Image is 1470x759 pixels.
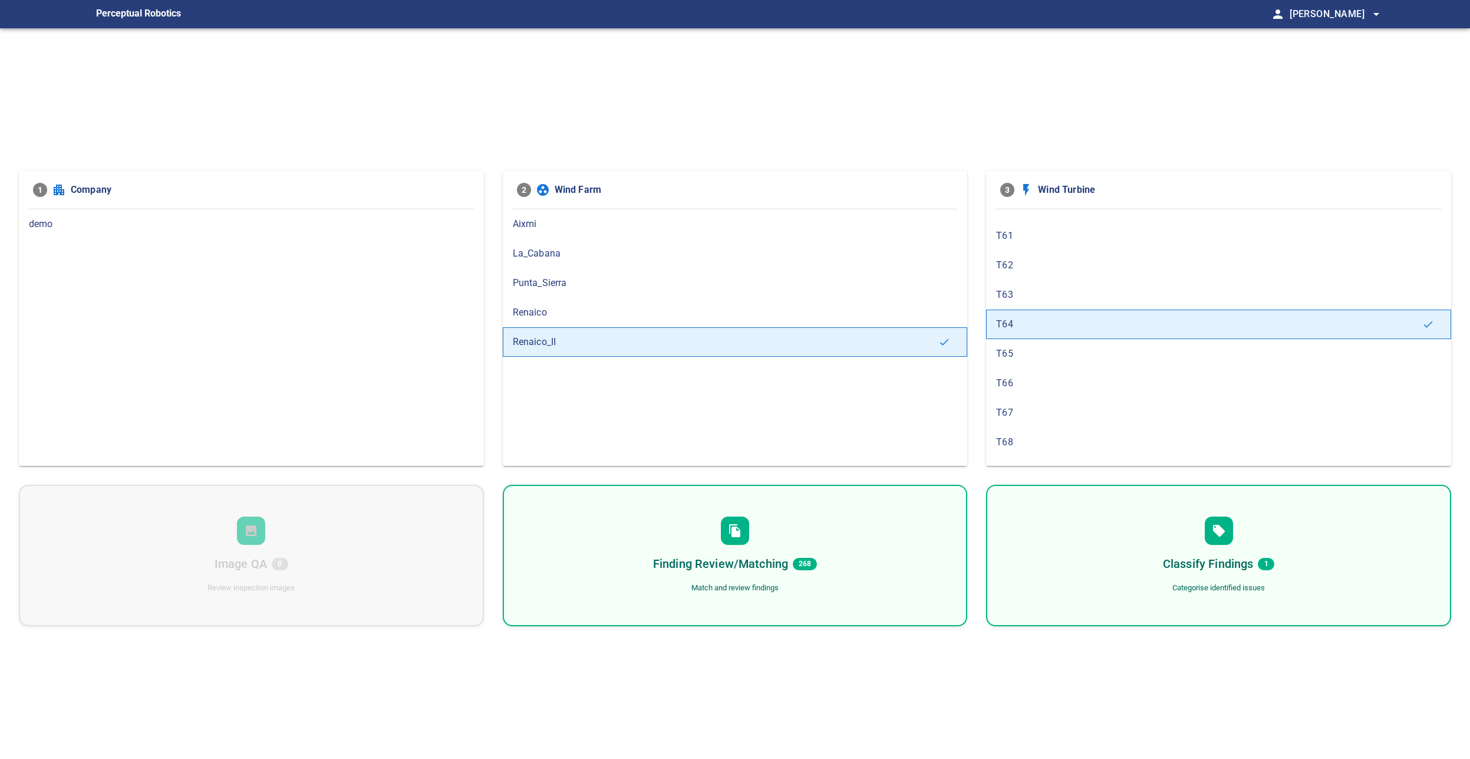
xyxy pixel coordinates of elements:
[986,457,1451,487] div: T69
[996,376,1441,390] span: T66
[996,288,1441,302] span: T63
[71,183,470,197] span: Company
[513,247,958,261] span: La_Cabana
[29,217,474,231] span: demo
[1000,183,1014,197] span: 3
[1172,583,1265,594] div: Categorise identified issues
[517,183,531,197] span: 2
[996,347,1441,361] span: T65
[986,369,1451,398] div: T66
[653,554,788,573] h6: Finding Review/Matching
[503,485,968,626] div: Finding Review/Matching268Match and review findings
[986,485,1451,626] div: Classify Findings1Categorise identified issues
[503,327,968,357] div: Renaico_II
[986,310,1451,339] div: T64
[503,298,968,327] div: Renaico
[513,217,958,231] span: Aixmi
[1163,554,1254,573] h6: Classify Findings
[513,305,958,320] span: Renaico
[986,221,1451,251] div: T61
[986,339,1451,369] div: T65
[996,258,1441,272] span: T62
[996,435,1441,449] span: T68
[986,280,1451,310] div: T63
[1285,2,1383,26] button: [PERSON_NAME]
[503,239,968,268] div: La_Cabana
[793,558,817,570] span: 268
[996,229,1441,243] span: T61
[503,268,968,298] div: Punta_Sierra
[513,276,958,290] span: Punta_Sierra
[691,583,779,594] div: Match and review findings
[1038,183,1437,197] span: Wind Turbine
[19,209,484,239] div: demo
[996,317,1422,331] span: T64
[1369,7,1383,21] span: arrow_drop_down
[996,406,1441,420] span: T67
[1290,6,1383,22] span: [PERSON_NAME]
[96,5,181,24] figcaption: Perceptual Robotics
[555,183,954,197] span: Wind Farm
[1258,558,1274,570] span: 1
[986,398,1451,428] div: T67
[513,335,939,349] span: Renaico_II
[503,209,968,239] div: Aixmi
[33,183,47,197] span: 1
[1271,7,1285,21] span: person
[996,465,1441,479] span: T69
[986,251,1451,280] div: T62
[986,428,1451,457] div: T68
